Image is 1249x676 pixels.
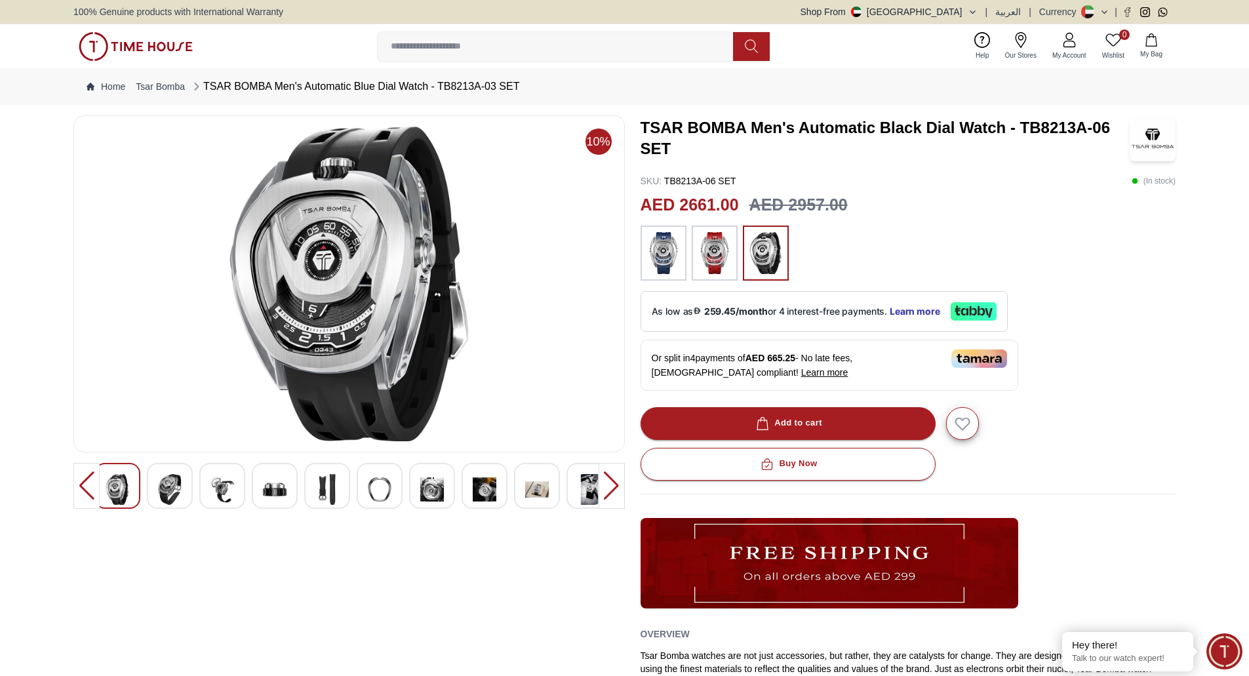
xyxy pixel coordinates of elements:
[1140,7,1150,17] a: Instagram
[698,232,731,274] img: ...
[641,518,1018,608] img: ...
[1158,7,1168,17] a: Whatsapp
[1094,30,1132,63] a: 0Wishlist
[641,340,1018,391] div: Or split in 4 payments of - No late fees, [DEMOGRAPHIC_DATA] compliant!
[473,474,496,505] img: TSAR BOMBA Men's Automatic Blue Dial Watch - TB8213A-03 SET
[1072,639,1183,652] div: Hey there!
[190,79,519,94] div: TSAR BOMBA Men's Automatic Blue Dial Watch - TB8213A-03 SET
[641,193,739,218] h2: AED 2661.00
[749,232,782,274] img: ...
[263,474,287,505] img: TSAR BOMBA Men's Automatic Blue Dial Watch - TB8213A-03 SET
[136,80,185,93] a: Tsar Bomba
[641,117,1130,159] h3: TSAR BOMBA Men's Automatic Black Dial Watch - TB8213A-06 SET
[73,5,283,18] span: 100% Genuine products with International Warranty
[641,448,936,481] button: Buy Now
[79,32,193,61] img: ...
[1000,50,1042,60] span: Our Stores
[968,30,997,63] a: Help
[525,474,549,505] img: TSAR BOMBA Men's Automatic Blue Dial Watch - TB8213A-03 SET
[87,80,125,93] a: Home
[420,474,444,505] img: TSAR BOMBA Men's Automatic Blue Dial Watch - TB8213A-03 SET
[85,127,614,441] img: TSAR BOMBA Men's Automatic Blue Dial Watch - TB8213A-03 SET
[951,349,1007,368] img: Tamara
[758,456,817,471] div: Buy Now
[1119,30,1130,40] span: 0
[158,474,182,505] img: TSAR BOMBA Men's Automatic Blue Dial Watch - TB8213A-03 SET
[1097,50,1130,60] span: Wishlist
[1130,115,1176,161] img: TSAR BOMBA Men's Automatic Black Dial Watch - TB8213A-06 SET
[647,232,680,274] img: ...
[1039,5,1082,18] div: Currency
[1132,31,1170,62] button: My Bag
[315,474,339,505] img: TSAR BOMBA Men's Automatic Blue Dial Watch - TB8213A-03 SET
[578,474,601,505] img: TSAR BOMBA Men's Automatic Blue Dial Watch - TB8213A-03 SET
[641,624,690,644] h2: Overview
[1135,49,1168,59] span: My Bag
[1206,633,1242,669] div: Chat Widget
[985,5,988,18] span: |
[1132,174,1176,188] p: ( In stock )
[970,50,995,60] span: Help
[641,407,936,440] button: Add to cart
[801,5,978,18] button: Shop From[GEOGRAPHIC_DATA]
[106,474,129,505] img: TSAR BOMBA Men's Automatic Blue Dial Watch - TB8213A-03 SET
[641,176,662,186] span: SKU :
[753,416,822,431] div: Add to cart
[73,68,1176,105] nav: Breadcrumb
[995,5,1021,18] button: العربية
[1072,653,1183,664] p: Talk to our watch expert!
[851,7,862,17] img: United Arab Emirates
[1122,7,1132,17] a: Facebook
[1047,50,1092,60] span: My Account
[997,30,1044,63] a: Our Stores
[1115,5,1117,18] span: |
[749,193,848,218] h3: AED 2957.00
[641,174,736,188] p: TB8213A-06 SET
[745,353,795,363] span: AED 665.25
[801,367,848,378] span: Learn more
[1029,5,1031,18] span: |
[368,474,391,505] img: TSAR BOMBA Men's Automatic Blue Dial Watch - TB8213A-03 SET
[210,474,234,505] img: TSAR BOMBA Men's Automatic Blue Dial Watch - TB8213A-03 SET
[585,129,612,155] span: 10%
